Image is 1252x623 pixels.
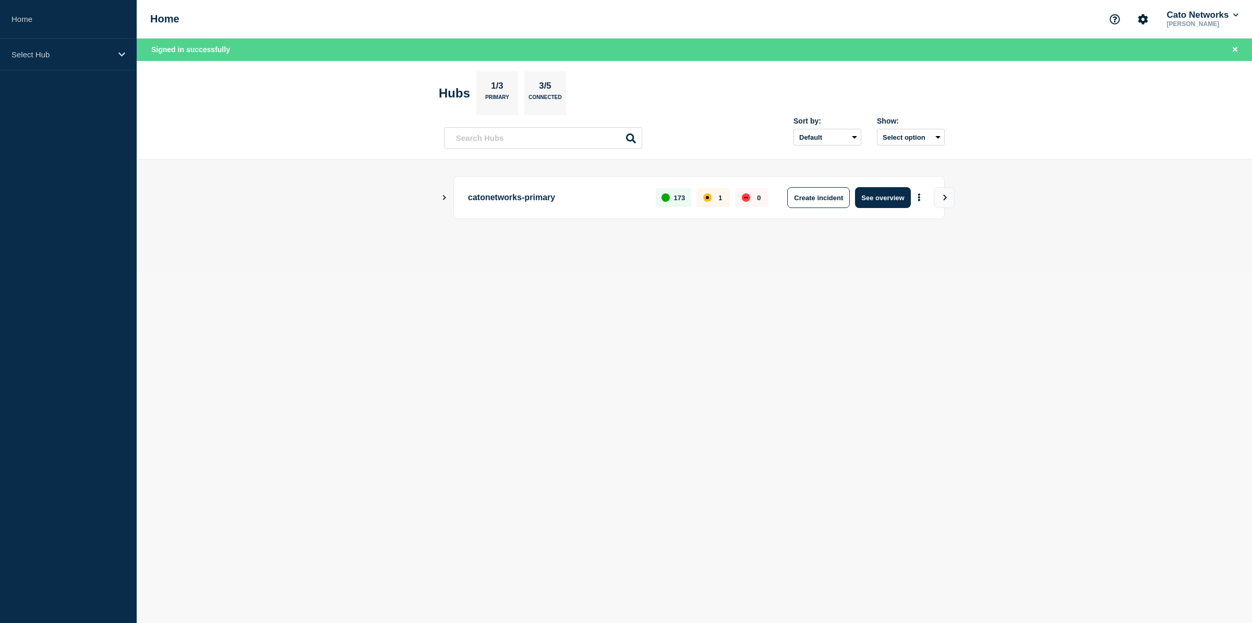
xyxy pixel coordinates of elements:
div: affected [703,193,712,202]
button: Support [1104,8,1126,30]
p: catonetworks-primary [468,187,644,208]
button: Show Connected Hubs [442,194,447,202]
div: Sort by: [793,117,861,125]
span: Signed in successfully [151,45,230,54]
p: 1 [718,194,722,202]
p: 1/3 [487,81,508,94]
select: Sort by [793,129,861,145]
button: See overview [855,187,910,208]
h1: Home [150,13,179,25]
div: Show: [877,117,945,125]
button: Select option [877,129,945,145]
p: [PERSON_NAME] [1164,20,1241,28]
button: Create incident [787,187,850,208]
button: Account settings [1132,8,1154,30]
div: down [742,193,750,202]
button: Close banner [1229,44,1242,56]
p: Primary [485,94,509,105]
p: Select Hub [11,50,112,59]
p: 0 [757,194,761,202]
div: up [661,193,670,202]
p: Connected [528,94,561,105]
h2: Hubs [439,86,470,101]
p: 3/5 [535,81,556,94]
button: More actions [912,188,926,207]
button: View [934,187,955,208]
input: Search Hubs [444,127,642,149]
button: Cato Networks [1164,10,1241,20]
p: 173 [674,194,685,202]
